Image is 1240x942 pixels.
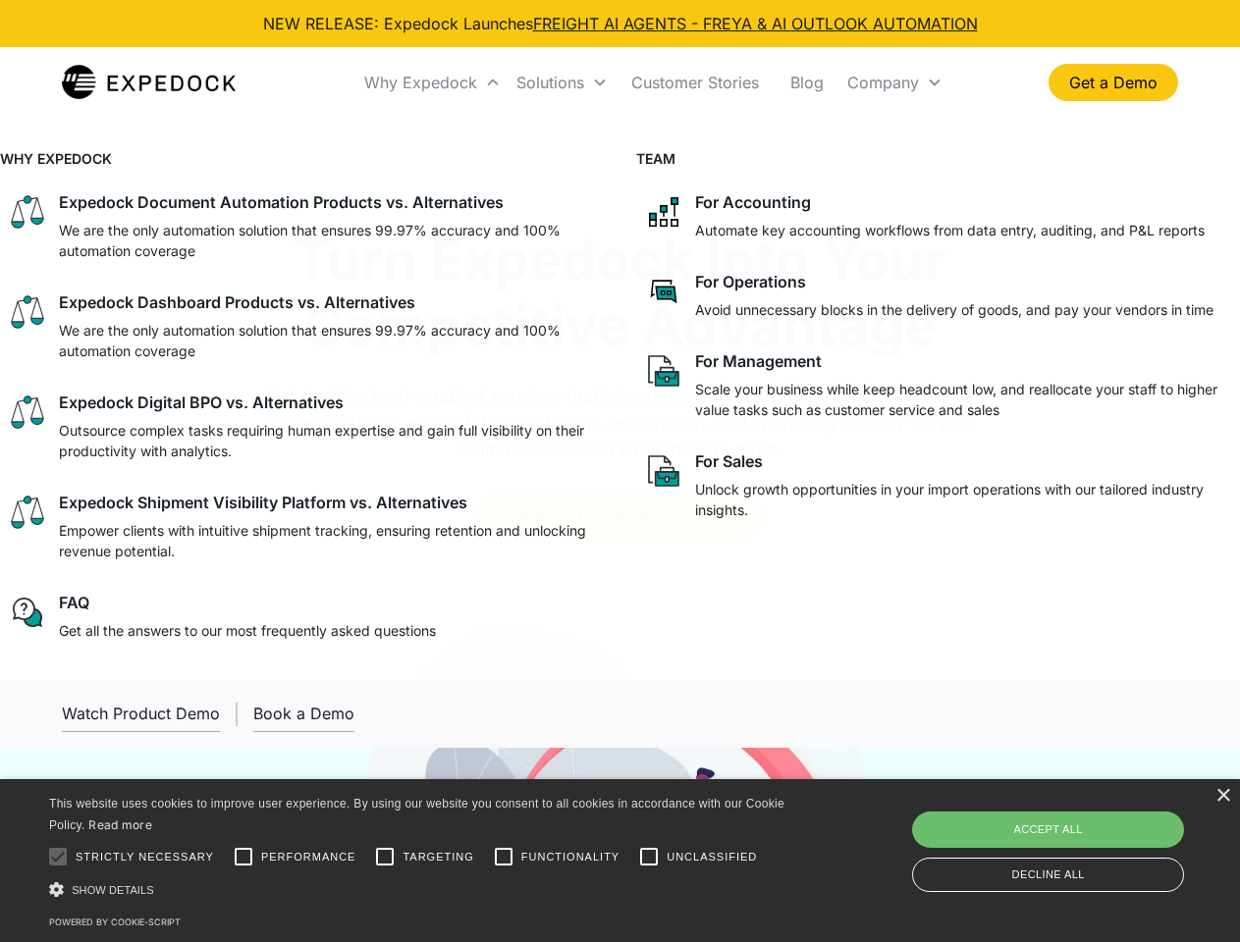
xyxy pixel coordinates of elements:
a: Get a Demo [1049,64,1178,101]
p: Empower clients with intuitive shipment tracking, ensuring retention and unlocking revenue potent... [59,520,597,561]
img: scale icon [8,392,47,432]
p: Unlock growth opportunities in your import operations with our tailored industry insights. [695,479,1233,520]
span: Unclassified [667,849,757,865]
div: Expedock Shipment Visibility Platform vs. Alternatives [59,493,467,512]
div: Why Expedock [356,49,509,116]
span: Show details [72,884,154,896]
span: Strictly necessary [76,849,214,865]
div: FAQ [59,593,89,612]
span: Performance [261,849,356,865]
p: We are the only automation solution that ensures 99.97% accuracy and 100% automation coverage [59,320,597,361]
img: paper and bag icon [644,451,683,491]
a: Read more [88,817,152,832]
div: For Sales [695,451,763,471]
img: scale icon [8,493,47,532]
img: scale icon [8,292,47,332]
div: Show details [49,879,791,900]
div: Solutions [516,73,584,92]
a: open lightbox [62,696,220,732]
iframe: Chat Widget [913,730,1240,942]
a: FREIGHT AI AGENTS - FREYA & AI OUTLOOK AUTOMATION [533,14,978,33]
div: Solutions [509,49,616,116]
p: We are the only automation solution that ensures 99.97% accuracy and 100% automation coverage [59,220,597,261]
a: Customer Stories [616,49,775,116]
div: Company [839,49,950,116]
img: rectangular chat bubble icon [644,272,683,311]
p: Avoid unnecessary blocks in the delivery of goods, and pay your vendors in time [695,299,1213,320]
img: Expedock Logo [62,63,236,102]
div: Expedock Dashboard Products vs. Alternatives [59,292,415,312]
div: Expedock Document Automation Products vs. Alternatives [59,192,504,212]
div: For Management [695,351,822,371]
span: This website uses cookies to improve user experience. By using our website you consent to all coo... [49,797,784,833]
p: Scale your business while keep headcount low, and reallocate your staff to higher value tasks suc... [695,379,1233,420]
img: regular chat bubble icon [8,593,47,632]
img: network like icon [644,192,683,232]
div: Book a Demo [253,704,354,723]
div: For Accounting [695,192,811,212]
div: Company [847,73,919,92]
p: Get all the answers to our most frequently asked questions [59,620,436,641]
a: Book a Demo [253,696,354,732]
p: Outsource complex tasks requiring human expertise and gain full visibility on their productivity ... [59,420,597,461]
div: For Operations [695,272,806,291]
img: paper and bag icon [644,351,683,391]
p: Automate key accounting workflows from data entry, auditing, and P&L reports [695,220,1205,240]
a: Powered by cookie-script [49,916,181,927]
div: Why Expedock [364,73,477,92]
a: home [62,63,236,102]
span: Targeting [403,849,473,865]
div: NEW RELEASE: Expedock Launches [263,12,978,35]
img: scale icon [8,192,47,232]
div: Watch Product Demo [62,704,220,723]
a: Blog [775,49,839,116]
div: Expedock Digital BPO vs. Alternatives [59,392,344,412]
span: Functionality [521,849,620,865]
